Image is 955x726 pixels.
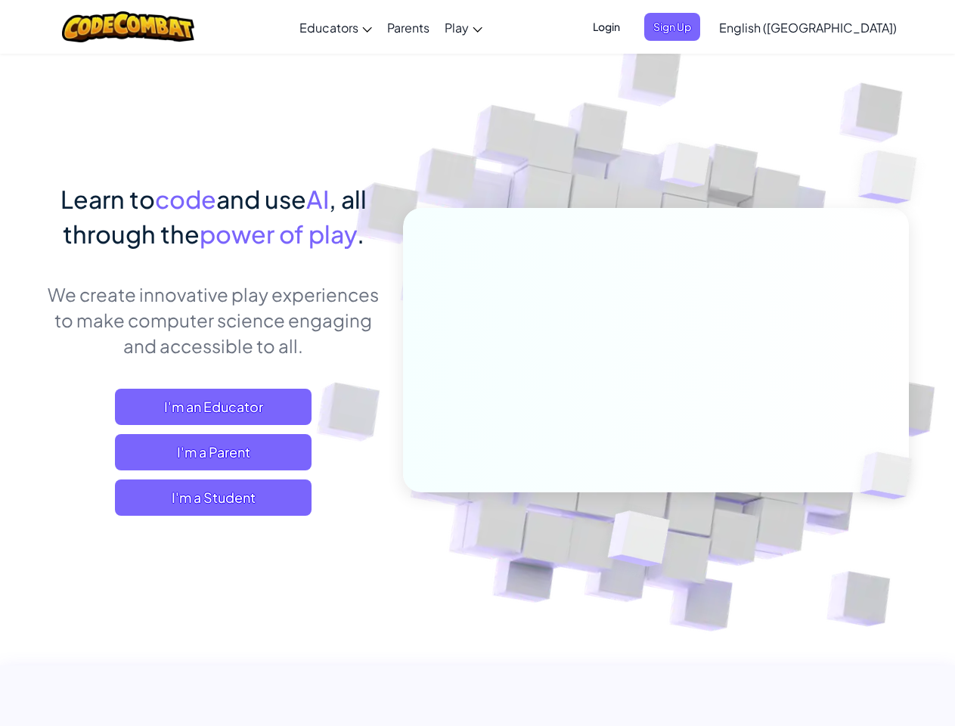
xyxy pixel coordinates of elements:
[357,219,364,249] span: .
[60,184,155,214] span: Learn to
[155,184,216,214] span: code
[200,219,357,249] span: power of play
[445,20,469,36] span: Play
[712,7,904,48] a: English ([GEOGRAPHIC_DATA])
[62,11,194,42] img: CodeCombat logo
[437,7,490,48] a: Play
[47,281,380,358] p: We create innovative play experiences to make computer science engaging and accessible to all.
[570,479,705,604] img: Overlap cubes
[719,20,897,36] span: English ([GEOGRAPHIC_DATA])
[216,184,306,214] span: and use
[834,420,947,531] img: Overlap cubes
[115,389,312,425] a: I'm an Educator
[306,184,329,214] span: AI
[644,13,700,41] button: Sign Up
[631,113,740,225] img: Overlap cubes
[115,434,312,470] a: I'm a Parent
[299,20,358,36] span: Educators
[115,479,312,516] button: I'm a Student
[292,7,380,48] a: Educators
[380,7,437,48] a: Parents
[584,13,629,41] button: Login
